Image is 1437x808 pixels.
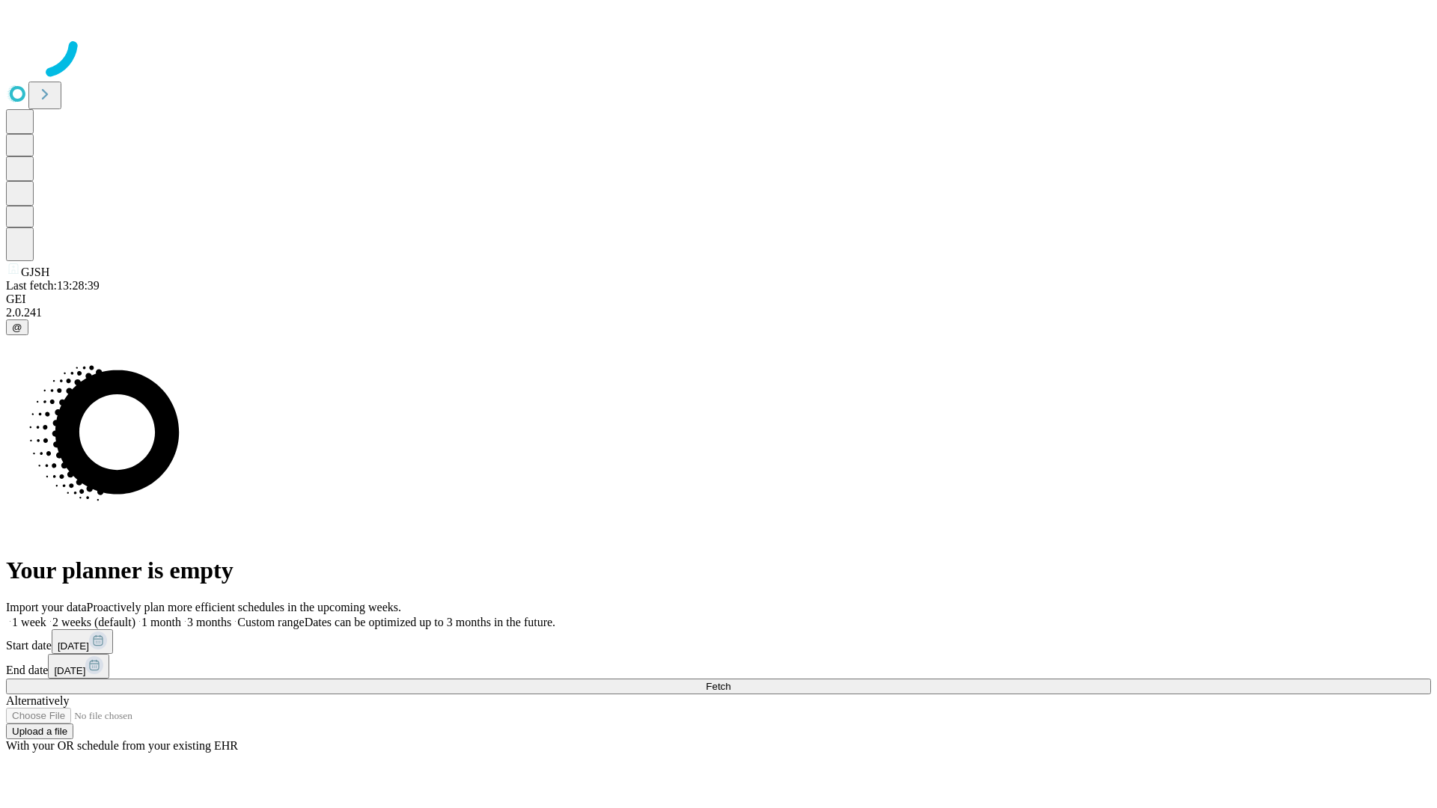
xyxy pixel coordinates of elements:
[48,654,109,679] button: [DATE]
[6,306,1431,319] div: 2.0.241
[54,665,85,676] span: [DATE]
[6,319,28,335] button: @
[6,557,1431,584] h1: Your planner is empty
[6,723,73,739] button: Upload a file
[141,616,181,628] span: 1 month
[12,322,22,333] span: @
[237,616,304,628] span: Custom range
[12,616,46,628] span: 1 week
[706,681,730,692] span: Fetch
[21,266,49,278] span: GJSH
[6,279,100,292] span: Last fetch: 13:28:39
[6,601,87,613] span: Import your data
[58,640,89,652] span: [DATE]
[305,616,555,628] span: Dates can be optimized up to 3 months in the future.
[52,616,135,628] span: 2 weeks (default)
[52,629,113,654] button: [DATE]
[187,616,231,628] span: 3 months
[6,679,1431,694] button: Fetch
[6,694,69,707] span: Alternatively
[87,601,401,613] span: Proactively plan more efficient schedules in the upcoming weeks.
[6,293,1431,306] div: GEI
[6,739,238,752] span: With your OR schedule from your existing EHR
[6,629,1431,654] div: Start date
[6,654,1431,679] div: End date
